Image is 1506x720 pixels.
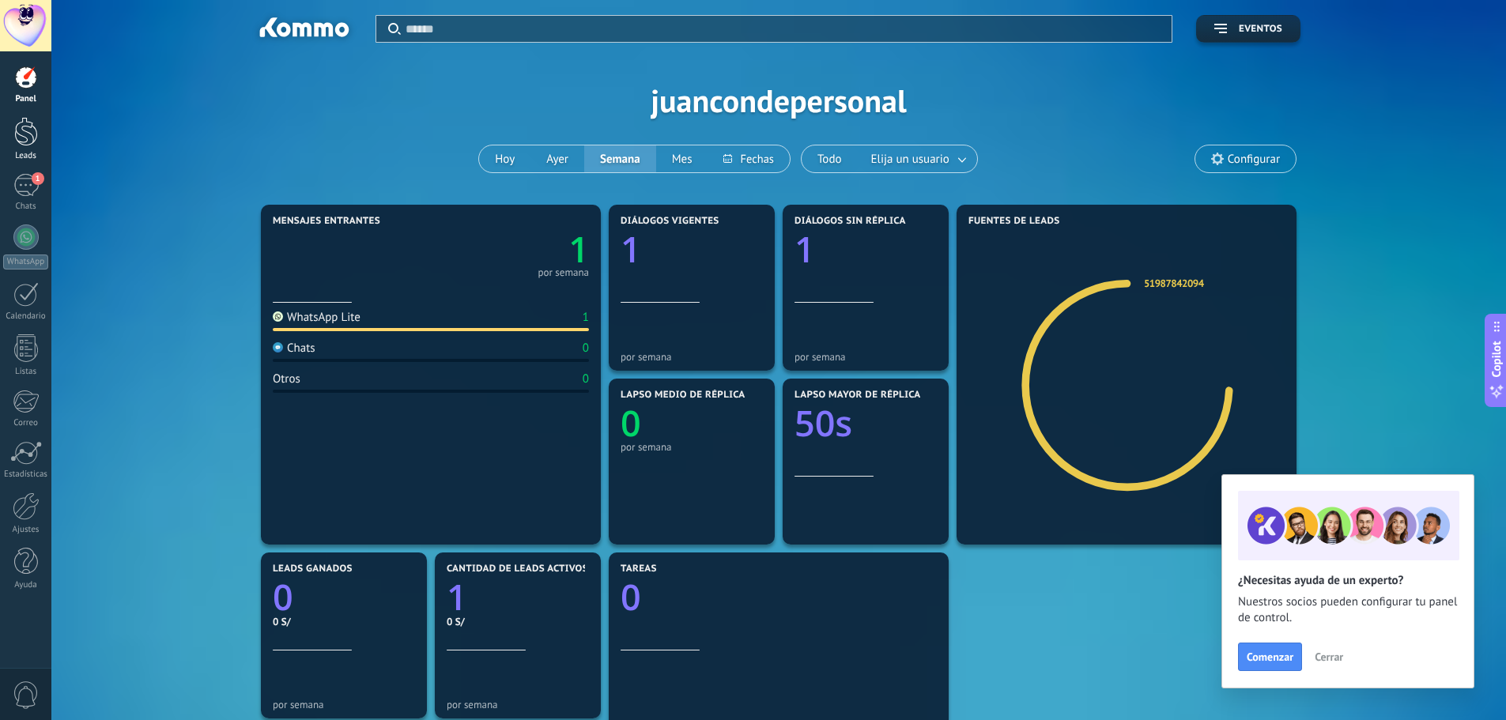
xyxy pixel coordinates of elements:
a: 0 [621,573,937,621]
button: Comenzar [1238,643,1302,671]
div: por semana [273,699,415,711]
div: WhatsApp Lite [273,310,360,325]
div: Listas [3,367,49,377]
img: WhatsApp Lite [273,311,283,322]
span: 1 [32,172,44,185]
button: Eventos [1196,15,1300,43]
h2: ¿Necesitas ayuda de un experto? [1238,573,1458,588]
text: 1 [795,225,815,273]
div: Chats [273,341,315,356]
button: Cerrar [1308,645,1350,669]
div: 1 [583,310,589,325]
div: Otros [273,371,300,386]
button: Mes [656,145,708,172]
div: por semana [795,351,937,363]
span: Tareas [621,564,657,575]
div: Calendario [3,311,49,322]
span: Cantidad de leads activos [447,564,588,575]
div: por semana [447,699,589,711]
span: Diálogos sin réplica [795,216,906,227]
text: 0 [621,399,641,447]
span: Diálogos vigentes [621,216,719,227]
text: 1 [621,225,641,273]
span: Lapso medio de réplica [621,390,745,401]
button: Todo [802,145,858,172]
span: Comenzar [1247,651,1293,662]
text: 1 [568,225,589,273]
div: 0 S/ [273,615,415,628]
a: 0 [273,573,415,621]
button: Semana [584,145,656,172]
span: Fuentes de leads [968,216,1060,227]
span: Leads ganados [273,564,353,575]
div: Estadísticas [3,469,49,480]
div: por semana [538,269,589,277]
div: Chats [3,202,49,212]
button: Elija un usuario [858,145,977,172]
button: Hoy [479,145,530,172]
span: Mensajes entrantes [273,216,380,227]
text: 50s [795,399,852,447]
text: 0 [273,573,293,621]
text: 0 [621,573,641,621]
div: Panel [3,94,49,104]
div: Ayuda [3,580,49,590]
a: 51987842094 [1144,277,1204,290]
span: Lapso mayor de réplica [795,390,920,401]
a: 1 [447,573,589,621]
button: Ayer [530,145,584,172]
div: Leads [3,151,49,161]
div: 0 S/ [447,615,589,628]
span: Configurar [1228,153,1280,166]
span: Cerrar [1315,651,1343,662]
span: Copilot [1489,341,1504,377]
div: por semana [621,351,763,363]
div: 0 [583,371,589,386]
span: Elija un usuario [868,149,953,170]
span: Nuestros socios pueden configurar tu panel de control. [1238,594,1458,626]
div: por semana [621,441,763,453]
div: Correo [3,418,49,428]
a: 1 [431,225,589,273]
button: Fechas [708,145,789,172]
div: Ajustes [3,525,49,535]
div: 0 [583,341,589,356]
span: Eventos [1239,24,1282,35]
a: 50s [795,399,937,447]
text: 1 [447,573,467,621]
div: WhatsApp [3,254,48,270]
img: Chats [273,342,283,352]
